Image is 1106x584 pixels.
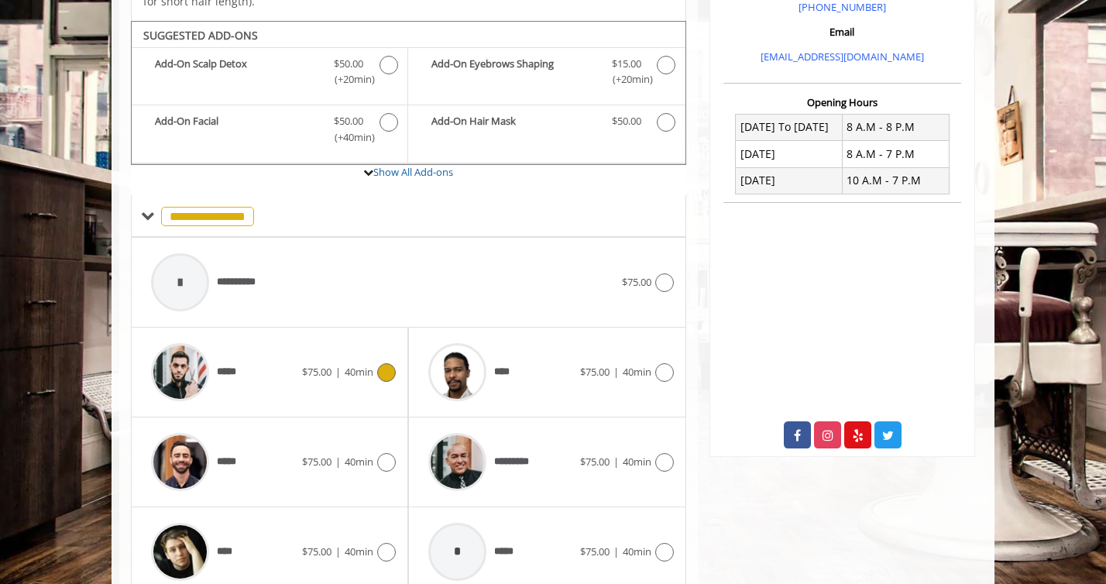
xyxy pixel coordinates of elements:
[335,544,341,558] span: |
[431,113,596,132] b: Add-On Hair Mask
[580,455,610,469] span: $75.00
[736,167,843,194] td: [DATE]
[623,544,651,558] span: 40min
[580,544,610,558] span: $75.00
[334,56,363,72] span: $50.00
[727,26,957,37] h3: Email
[345,365,373,379] span: 40min
[761,50,924,64] a: [EMAIL_ADDRESS][DOMAIN_NAME]
[373,165,453,179] a: Show All Add-ons
[335,365,341,379] span: |
[622,275,651,289] span: $75.00
[431,56,596,88] b: Add-On Eyebrows Shaping
[139,113,400,149] label: Add-On Facial
[302,455,331,469] span: $75.00
[613,455,619,469] span: |
[612,56,641,72] span: $15.00
[842,114,949,140] td: 8 A.M - 8 P.M
[416,56,677,92] label: Add-On Eyebrows Shaping
[416,113,677,136] label: Add-On Hair Mask
[155,56,318,88] b: Add-On Scalp Detox
[613,365,619,379] span: |
[603,71,649,88] span: (+20min )
[345,455,373,469] span: 40min
[139,56,400,92] label: Add-On Scalp Detox
[612,113,641,129] span: $50.00
[335,455,341,469] span: |
[623,455,651,469] span: 40min
[842,167,949,194] td: 10 A.M - 7 P.M
[302,365,331,379] span: $75.00
[613,544,619,558] span: |
[736,114,843,140] td: [DATE] To [DATE]
[155,113,318,146] b: Add-On Facial
[302,544,331,558] span: $75.00
[326,71,372,88] span: (+20min )
[723,97,961,108] h3: Opening Hours
[842,141,949,167] td: 8 A.M - 7 P.M
[326,129,372,146] span: (+40min )
[345,544,373,558] span: 40min
[580,365,610,379] span: $75.00
[131,21,686,165] div: The Made Man Senior Barber Haircut And Beard Trim Add-onS
[736,141,843,167] td: [DATE]
[334,113,363,129] span: $50.00
[143,28,258,43] b: SUGGESTED ADD-ONS
[623,365,651,379] span: 40min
